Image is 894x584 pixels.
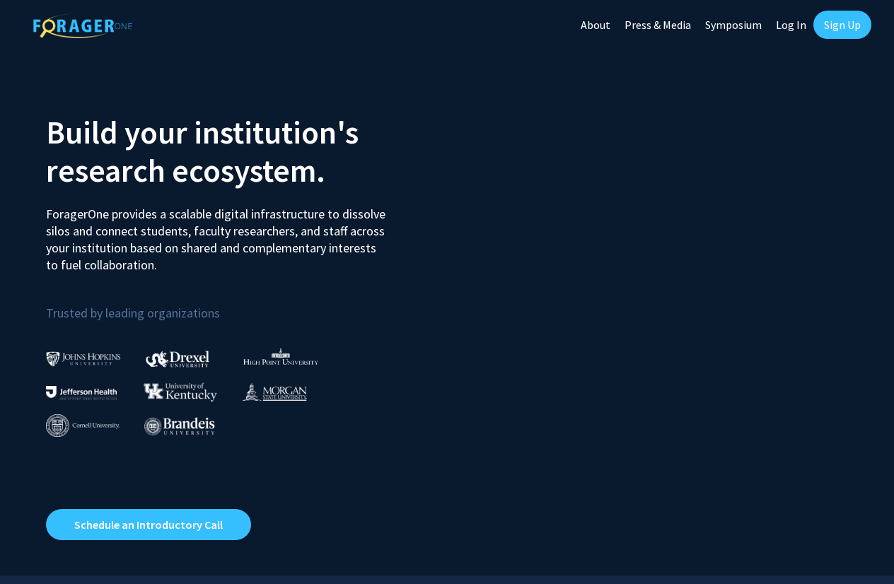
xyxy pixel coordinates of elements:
p: Trusted by leading organizations [46,285,436,324]
img: Thomas Jefferson University [46,386,117,399]
p: ForagerOne provides a scalable digital infrastructure to dissolve silos and connect students, fac... [46,195,390,274]
img: Cornell University [46,414,120,438]
img: High Point University [243,348,318,365]
img: Morgan State University [242,382,307,401]
img: ForagerOne Logo [33,13,132,38]
a: Opens in a new tab [46,509,251,540]
img: University of Kentucky [144,382,217,402]
img: Johns Hopkins University [46,351,121,366]
h2: Build your institution's research ecosystem. [46,113,436,189]
img: Brandeis University [144,417,215,435]
a: Sign Up [813,11,871,39]
img: Drexel University [146,351,209,367]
